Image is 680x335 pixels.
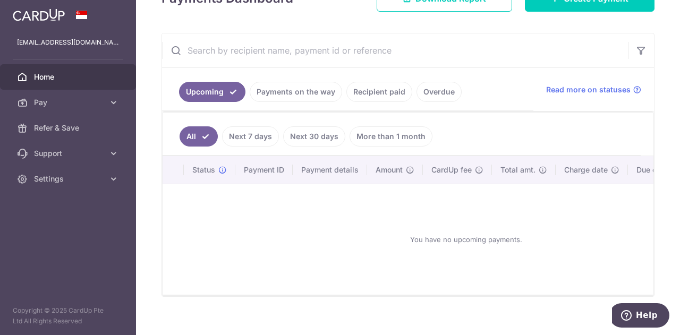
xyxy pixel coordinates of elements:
iframe: Opens a widget where you can find more information [612,303,669,330]
span: Amount [376,165,403,175]
span: Charge date [564,165,608,175]
th: Payment details [293,156,367,184]
a: All [180,126,218,147]
img: CardUp [13,8,65,21]
span: Home [34,72,104,82]
span: Total amt. [500,165,535,175]
span: Settings [34,174,104,184]
a: Read more on statuses [546,84,641,95]
span: Pay [34,97,104,108]
a: Next 7 days [222,126,279,147]
a: Recipient paid [346,82,412,102]
input: Search by recipient name, payment id or reference [162,33,628,67]
p: [EMAIL_ADDRESS][DOMAIN_NAME] [17,37,119,48]
a: Next 30 days [283,126,345,147]
th: Payment ID [235,156,293,184]
span: Due date [636,165,668,175]
span: Read more on statuses [546,84,631,95]
span: Status [192,165,215,175]
span: Refer & Save [34,123,104,133]
a: Overdue [416,82,462,102]
a: Upcoming [179,82,245,102]
a: Payments on the way [250,82,342,102]
span: Support [34,148,104,159]
span: CardUp fee [431,165,472,175]
a: More than 1 month [350,126,432,147]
